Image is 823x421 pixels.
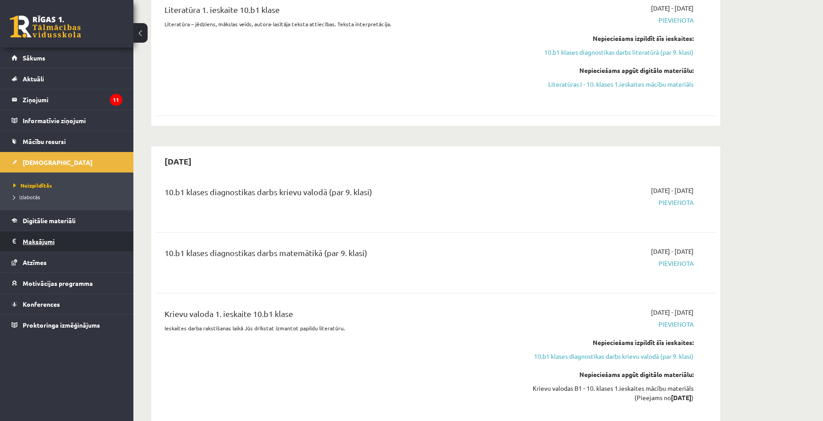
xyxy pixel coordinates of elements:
span: Pievienota [526,320,694,329]
a: Literatūras I - 10. klases 1.ieskaites mācību materiāls [526,80,694,89]
div: 10.b1 klases diagnostikas darbs matemātikā (par 9. klasi) [165,247,513,263]
div: Nepieciešams apgūt digitālo materiālu: [526,370,694,379]
span: [DATE] - [DATE] [651,4,694,13]
a: Digitālie materiāli [12,210,122,231]
a: Rīgas 1. Tālmācības vidusskola [10,16,81,38]
span: Proktoringa izmēģinājums [23,321,100,329]
a: Ziņojumi11 [12,89,122,110]
a: Mācību resursi [12,131,122,152]
a: 10.b1 klases diagnostikas darbs krievu valodā (par 9. klasi) [526,352,694,361]
a: Aktuāli [12,68,122,89]
span: [DATE] - [DATE] [651,247,694,256]
div: Krievu valoda 1. ieskaite 10.b1 klase [165,308,513,324]
span: Izlabotās [13,193,40,200]
span: Konferences [23,300,60,308]
span: Digitālie materiāli [23,217,76,225]
a: Izlabotās [13,193,124,201]
div: Nepieciešams izpildīt šīs ieskaites: [526,338,694,347]
div: Nepieciešams izpildīt šīs ieskaites: [526,34,694,43]
i: 11 [110,94,122,106]
span: Neizpildītās [13,182,52,189]
div: Nepieciešams apgūt digitālo materiālu: [526,66,694,75]
span: Aktuāli [23,75,44,83]
a: Maksājumi [12,231,122,252]
strong: [DATE] [671,393,691,401]
a: Atzīmes [12,252,122,273]
a: Motivācijas programma [12,273,122,293]
legend: Ziņojumi [23,89,122,110]
span: Mācību resursi [23,137,66,145]
span: Pievienota [526,198,694,207]
p: Ieskaites darba rakstīšanas laikā Jūs drīkstat izmantot papildu literatūru. [165,324,513,332]
a: Informatīvie ziņojumi [12,110,122,131]
a: [DEMOGRAPHIC_DATA] [12,152,122,172]
h2: [DATE] [156,151,201,172]
span: [DATE] - [DATE] [651,186,694,195]
a: Konferences [12,294,122,314]
p: Literatūra – jēdziens, mākslas veids, autora-lasītāja teksta attiecības. Teksta interpretācija. [165,20,513,28]
a: Neizpildītās [13,181,124,189]
div: Krievu valodas B1 - 10. klases 1.ieskaites mācību materiāls (Pieejams no ) [526,384,694,402]
a: 10.b1 klases diagnostikas darbs literatūrā (par 9. klasi) [526,48,694,57]
span: Pievienota [526,259,694,268]
span: Pievienota [526,16,694,25]
div: 10.b1 klases diagnostikas darbs krievu valodā (par 9. klasi) [165,186,513,202]
span: Sākums [23,54,45,62]
div: Literatūra 1. ieskaite 10.b1 klase [165,4,513,20]
legend: Informatīvie ziņojumi [23,110,122,131]
a: Proktoringa izmēģinājums [12,315,122,335]
span: Atzīmes [23,258,47,266]
span: Motivācijas programma [23,279,93,287]
span: [DATE] - [DATE] [651,308,694,317]
legend: Maksājumi [23,231,122,252]
a: Sākums [12,48,122,68]
span: [DEMOGRAPHIC_DATA] [23,158,92,166]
